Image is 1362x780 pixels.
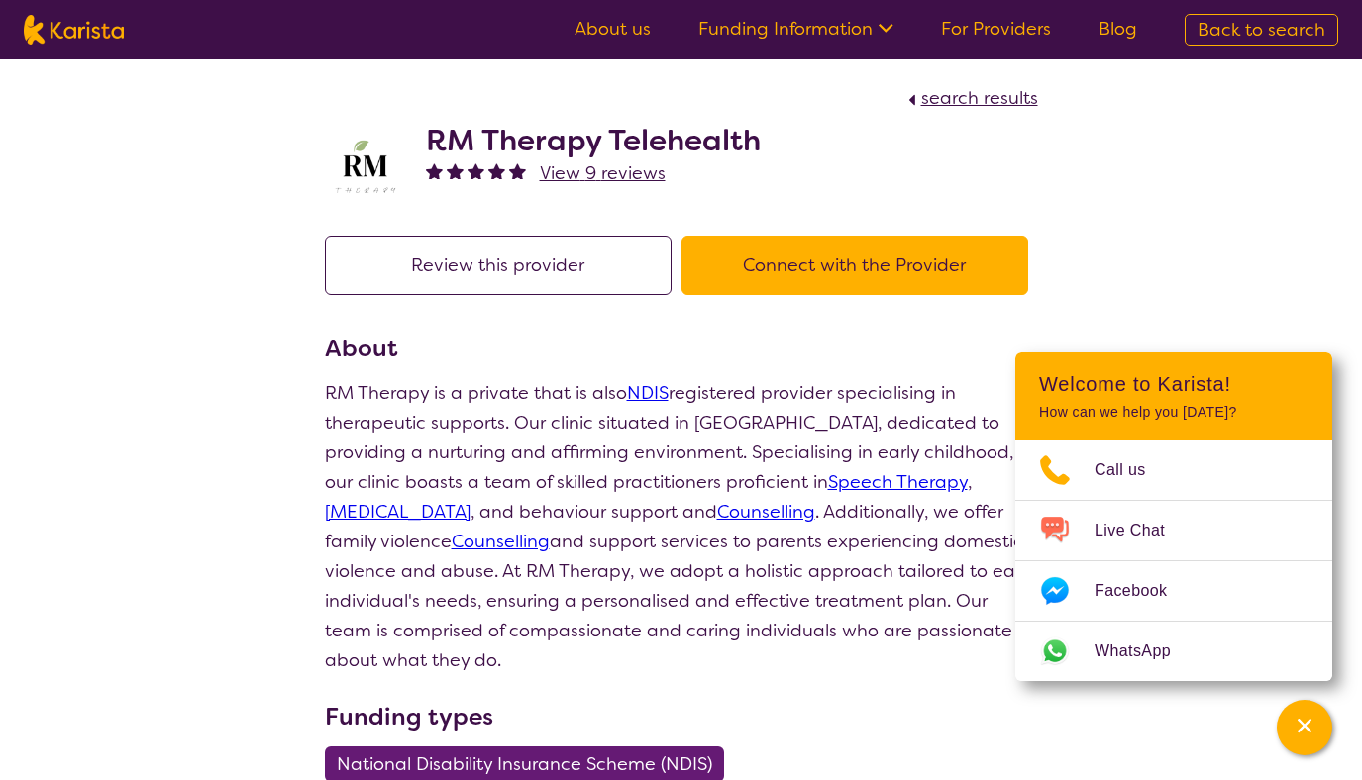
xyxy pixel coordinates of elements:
[1095,576,1191,606] span: Facebook
[325,331,1038,366] h3: About
[1039,404,1309,421] p: How can we help you [DATE]?
[509,162,526,179] img: fullstar
[447,162,464,179] img: fullstar
[627,381,669,405] a: NDIS
[426,123,761,158] h2: RM Therapy Telehealth
[325,699,1038,734] h3: Funding types
[325,132,404,203] img: b3hjthhf71fnbidirs13.png
[1039,372,1309,396] h2: Welcome to Karista!
[1015,622,1332,681] a: Web link opens in a new tab.
[325,752,736,776] a: National Disability Insurance Scheme (NDIS)
[540,161,666,185] span: View 9 reviews
[540,158,666,188] a: View 9 reviews
[575,17,651,41] a: About us
[1185,14,1338,46] a: Back to search
[325,253,681,277] a: Review this provider
[1095,636,1195,666] span: WhatsApp
[1099,17,1137,41] a: Blog
[1015,440,1332,681] ul: Choose channel
[903,86,1038,110] a: search results
[468,162,484,179] img: fullstar
[941,17,1051,41] a: For Providers
[426,162,443,179] img: fullstar
[1198,18,1325,42] span: Back to search
[828,470,968,494] a: Speech Therapy
[1095,455,1170,485] span: Call us
[452,530,550,553] a: Counselling
[681,236,1028,295] button: Connect with the Provider
[717,500,815,524] a: Counselling
[921,86,1038,110] span: search results
[488,162,505,179] img: fullstar
[681,253,1038,277] a: Connect with the Provider
[325,236,672,295] button: Review this provider
[24,15,124,45] img: Karista logo
[1277,700,1332,755] button: Channel Menu
[1095,516,1189,545] span: Live Chat
[1015,352,1332,681] div: Channel Menu
[698,17,893,41] a: Funding Information
[325,500,471,524] a: [MEDICAL_DATA]
[325,378,1038,675] p: RM Therapy is a private that is also registered provider specialising in therapeutic supports. Ou...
